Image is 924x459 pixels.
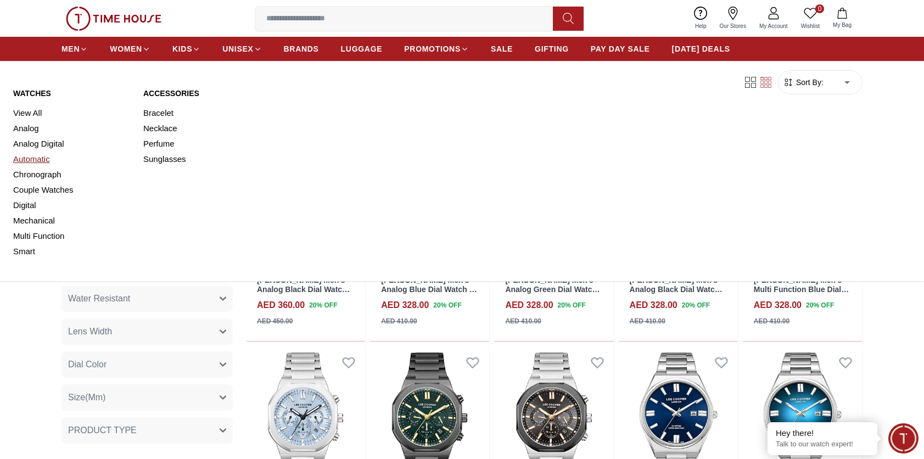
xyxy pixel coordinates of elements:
[13,121,130,136] a: Analog
[68,325,112,338] span: Lens Width
[61,351,233,378] button: Dial Color
[341,39,383,59] a: LUGGAGE
[491,39,513,59] a: SALE
[797,22,824,30] span: Wishlist
[143,152,260,167] a: Sunglasses
[815,4,824,13] span: 0
[273,170,329,225] img: Slazenger
[110,43,142,54] span: WOMEN
[381,316,417,326] div: AED 410.00
[13,136,130,152] a: Analog Digital
[143,136,260,152] a: Perfume
[284,39,319,59] a: BRANDS
[776,440,869,449] p: Talk to our watch expert!
[404,39,469,59] a: PROMOTIONS
[68,424,137,437] span: PRODUCT TYPE
[783,77,824,88] button: Sort By:
[591,43,650,54] span: PAY DAY SALE
[630,299,677,312] h4: AED 328.00
[826,5,858,31] button: My Bag
[381,299,429,312] h4: AED 328.00
[630,316,665,326] div: AED 410.00
[341,43,383,54] span: LUGGAGE
[338,105,393,161] img: Lee Cooper
[172,39,200,59] a: KIDS
[13,105,130,121] a: View All
[754,276,849,303] a: [PERSON_NAME] Men's Multi Function Blue Dial Watch - LC08263.390
[61,286,233,312] button: Water Resistant
[715,22,751,30] span: Our Stores
[558,300,586,310] span: 20 % OFF
[888,423,919,454] div: Chat Widget
[257,299,305,312] h4: AED 360.00
[61,43,80,54] span: MEN
[630,276,724,303] a: [PERSON_NAME] Men's Analog Black Dial Watch - LC08264.351
[381,276,477,303] a: [PERSON_NAME] Men's Analog Blue Dial Watch - LC08264.399
[828,21,856,29] span: My Bag
[688,4,713,32] a: Help
[13,213,130,228] a: Mechanical
[257,276,351,303] a: [PERSON_NAME] Men's Analog Black Dial Watch - LC08264.451
[68,391,105,404] span: Size(Mm)
[806,300,834,310] span: 20 % OFF
[682,300,710,310] span: 20 % OFF
[222,43,253,54] span: UNISEX
[13,182,130,198] a: Couple Watches
[309,300,337,310] span: 20 % OFF
[591,39,650,59] a: PAY DAY SALE
[505,316,541,326] div: AED 410.00
[505,276,601,303] a: [PERSON_NAME] Men's Analog Green Dial Watch - LC08264.375
[713,4,753,32] a: Our Stores
[491,43,513,54] span: SALE
[13,244,130,259] a: Smart
[13,88,130,99] a: Watches
[754,299,802,312] h4: AED 328.00
[222,39,261,59] a: UNISEX
[143,88,260,99] a: Accessories
[672,43,730,54] span: [DATE] DEALS
[172,43,192,54] span: KIDS
[257,316,293,326] div: AED 450.00
[404,43,461,54] span: PROMOTIONS
[143,121,260,136] a: Necklace
[61,384,233,411] button: Size(Mm)
[110,39,150,59] a: WOMEN
[61,39,88,59] a: MEN
[794,77,824,88] span: Sort By:
[466,105,521,161] img: Tornado
[68,292,130,305] span: Water Resistant
[61,417,233,444] button: PRODUCT TYPE
[61,318,233,345] button: Lens Width
[691,22,711,30] span: Help
[401,105,457,161] img: Quantum
[273,105,329,161] img: Kenneth Scott
[66,7,161,31] img: ...
[143,105,260,121] a: Bracelet
[13,152,130,167] a: Automatic
[13,167,130,182] a: Chronograph
[13,228,130,244] a: Multi Function
[535,39,569,59] a: GIFTING
[433,300,461,310] span: 20 % OFF
[755,22,792,30] span: My Account
[794,4,826,32] a: 0Wishlist
[13,198,130,213] a: Digital
[776,428,869,439] div: Hey there!
[672,39,730,59] a: [DATE] DEALS
[505,299,553,312] h4: AED 328.00
[284,43,319,54] span: BRANDS
[535,43,569,54] span: GIFTING
[754,316,789,326] div: AED 410.00
[68,358,107,371] span: Dial Color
